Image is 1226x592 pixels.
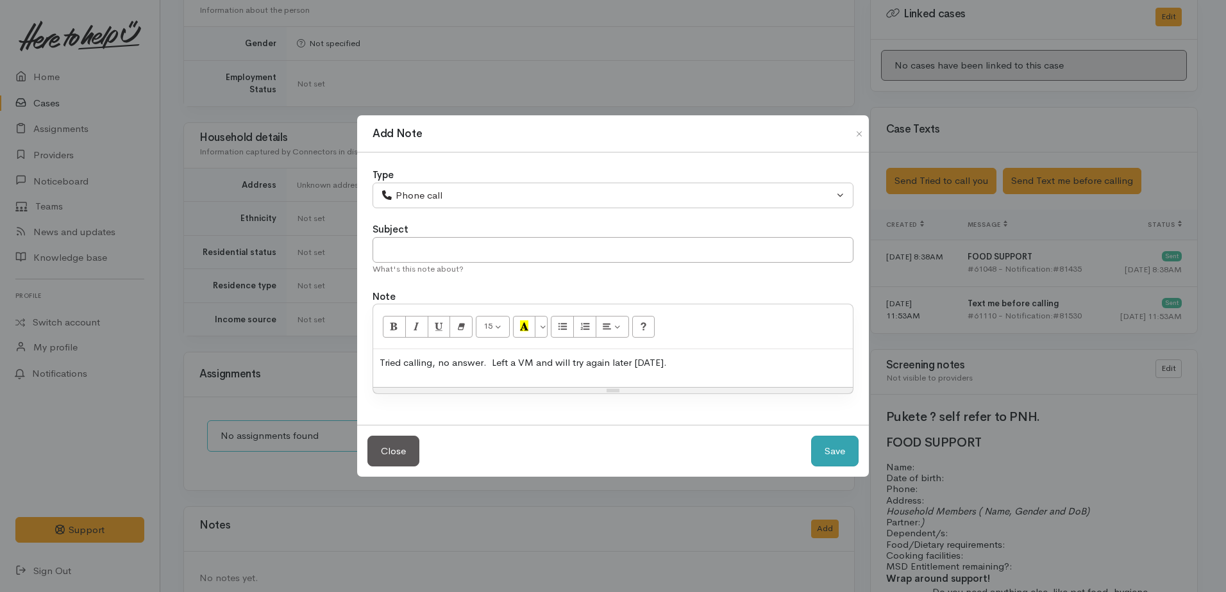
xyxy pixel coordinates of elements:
button: Underline (CTRL+U) [428,316,451,338]
button: Remove Font Style (CTRL+\) [449,316,473,338]
button: Font Size [476,316,510,338]
label: Subject [373,222,408,237]
div: Resize [373,388,853,393]
button: Italic (CTRL+I) [405,316,428,338]
h1: Add Note [373,126,422,142]
div: Phone call [381,188,834,203]
button: Phone call [373,183,853,209]
button: Close [849,126,869,142]
button: Save [811,436,859,467]
button: Paragraph [596,316,629,338]
button: More Color [535,316,548,338]
label: Type [373,168,394,183]
button: Help [632,316,655,338]
label: Note [373,290,396,304]
div: What's this note about? [373,263,853,275]
p: Tried calling, no answer. Left a VM and will try again later [DATE]. [380,356,846,370]
button: Ordered list (CTRL+SHIFT+NUM8) [573,316,596,338]
button: Unordered list (CTRL+SHIFT+NUM7) [551,316,574,338]
button: Recent Color [513,316,536,338]
button: Bold (CTRL+B) [383,316,406,338]
button: Close [367,436,419,467]
span: 15 [483,320,492,331]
